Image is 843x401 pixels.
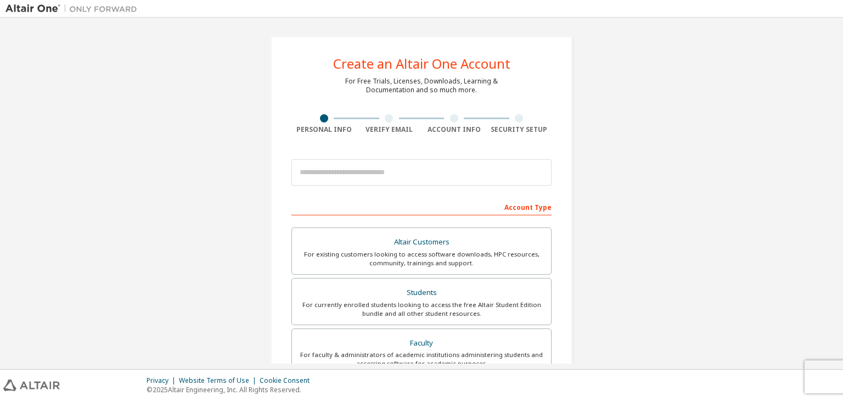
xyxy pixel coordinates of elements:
[421,125,487,134] div: Account Info
[291,125,357,134] div: Personal Info
[345,77,498,94] div: For Free Trials, Licenses, Downloads, Learning & Documentation and so much more.
[3,380,60,391] img: altair_logo.svg
[299,300,544,318] div: For currently enrolled students looking to access the free Altair Student Edition bundle and all ...
[147,385,316,394] p: © 2025 Altair Engineering, Inc. All Rights Reserved.
[333,57,510,70] div: Create an Altair One Account
[299,250,544,268] div: For existing customers looking to access software downloads, HPC resources, community, trainings ...
[299,285,544,300] div: Students
[260,376,316,385] div: Cookie Consent
[487,125,552,134] div: Security Setup
[299,336,544,351] div: Faculty
[179,376,260,385] div: Website Terms of Use
[147,376,179,385] div: Privacy
[5,3,143,14] img: Altair One
[299,350,544,368] div: For faculty & administrators of academic institutions administering students and accessing softwa...
[357,125,422,134] div: Verify Email
[299,235,544,250] div: Altair Customers
[291,198,552,215] div: Account Type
